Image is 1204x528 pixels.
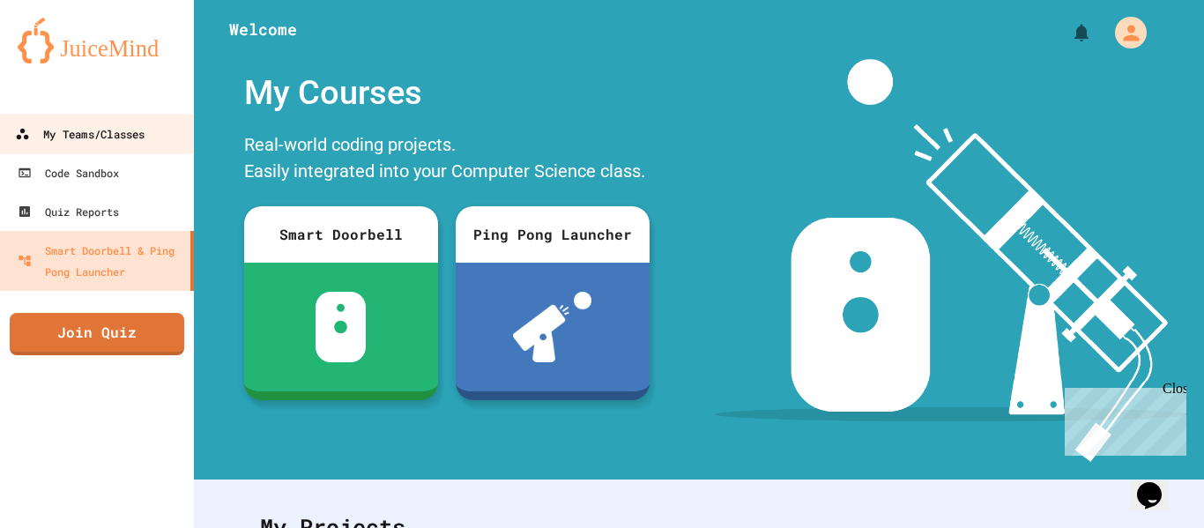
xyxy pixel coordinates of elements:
img: sdb-white.svg [316,292,366,362]
div: My Account [1096,12,1151,53]
iframe: chat widget [1058,381,1186,456]
div: My Notifications [1038,18,1096,48]
div: Ping Pong Launcher [456,206,650,263]
div: Smart Doorbell & Ping Pong Launcher [18,240,183,282]
div: Real-world coding projects. Easily integrated into your Computer Science class. [235,127,658,193]
img: ppl-with-ball.png [513,292,591,362]
div: My Courses [235,59,658,127]
div: Quiz Reports [18,201,119,222]
a: Join Quiz [10,313,184,355]
img: logo-orange.svg [18,18,176,63]
div: Code Sandbox [18,162,119,183]
iframe: chat widget [1130,457,1186,510]
div: Chat with us now!Close [7,7,122,112]
div: Smart Doorbell [244,206,438,263]
img: banner-image-my-projects.png [715,59,1187,462]
div: My Teams/Classes [15,123,145,145]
